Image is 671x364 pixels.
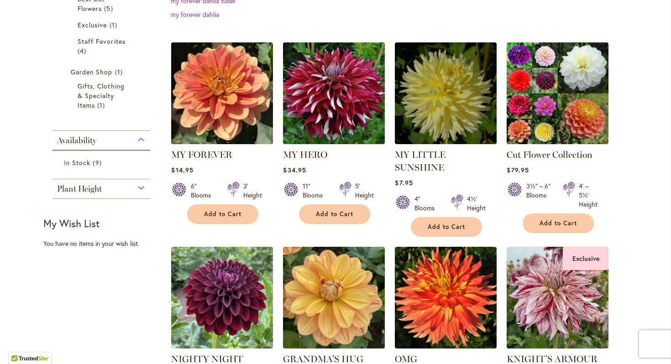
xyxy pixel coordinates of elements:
[411,217,482,237] button: Add to Cart
[467,194,486,213] div: 4½' Height
[7,332,32,357] iframe: Launch Accessibility Center
[93,158,104,167] span: 9
[507,166,529,174] span: $79.95
[78,37,126,46] span: Staff Favorites
[507,42,608,144] img: CUT FLOWER COLLECTION
[303,182,328,200] div: 11" Blooms
[57,135,96,146] span: Availability
[579,182,598,209] div: 4' – 5½' Height
[110,20,120,30] span: 1
[115,67,125,77] span: 1
[171,247,273,348] img: Nighty Night
[64,158,90,167] span: In Stock
[283,166,306,174] span: $34.95
[507,149,592,160] a: Cut Flower Collection
[507,342,608,350] a: KNIGHTS ARMOUR Exclusive
[104,4,115,13] span: 5
[78,36,127,56] a: Staff Favorites
[204,210,241,218] span: Add to Cart
[187,204,258,224] button: Add to Cart
[540,219,577,227] span: Add to Cart
[395,342,497,350] a: Omg
[395,247,497,348] img: Omg
[523,213,594,233] button: Add to Cart
[428,223,465,231] span: Add to Cart
[316,210,353,218] span: Add to Cart
[507,137,608,146] a: CUT FLOWER COLLECTION
[43,239,165,248] div: You have no items in your wish list.
[71,67,134,77] a: Garden Shop
[171,10,219,19] a: my forever dahlia
[171,149,232,160] a: MY FOREVER
[43,217,100,230] strong: My Wish List
[64,158,141,167] a: In Stock 9
[78,81,127,110] a: Gifts, Clothing &amp; Specialty Items
[283,247,385,348] img: GRANDMA'S HUG
[71,68,113,76] span: Garden Shop
[78,21,107,29] span: Exclusive
[171,137,273,146] a: MY FOREVER
[243,182,262,200] div: 3' Height
[283,137,385,146] a: My Hero
[526,182,552,209] div: 3½" – 6" Blooms
[78,20,127,30] a: Exclusive
[97,100,107,110] span: 1
[414,194,440,213] div: 4" Blooms
[355,182,374,200] div: 5' Height
[563,247,608,270] div: Exclusive
[169,40,276,146] img: MY FOREVER
[507,247,608,348] img: KNIGHTS ARMOUR
[395,149,446,173] a: MY LITTLE SUNSHINE
[283,42,385,144] img: My Hero
[283,342,385,350] a: GRANDMA'S HUG
[191,182,216,200] div: 6" Blooms
[78,82,125,109] span: Gifts, Clothing & Specialty Items
[57,184,102,194] span: Plant Height
[299,204,370,224] button: Add to Cart
[171,166,193,174] span: $14.95
[395,137,497,146] a: MY LITTLE SUNSHINE
[78,46,89,56] span: 4
[395,42,497,144] img: MY LITTLE SUNSHINE
[283,149,327,160] a: MY HERO
[395,178,413,187] span: $7.95
[171,342,273,350] a: Nighty Night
